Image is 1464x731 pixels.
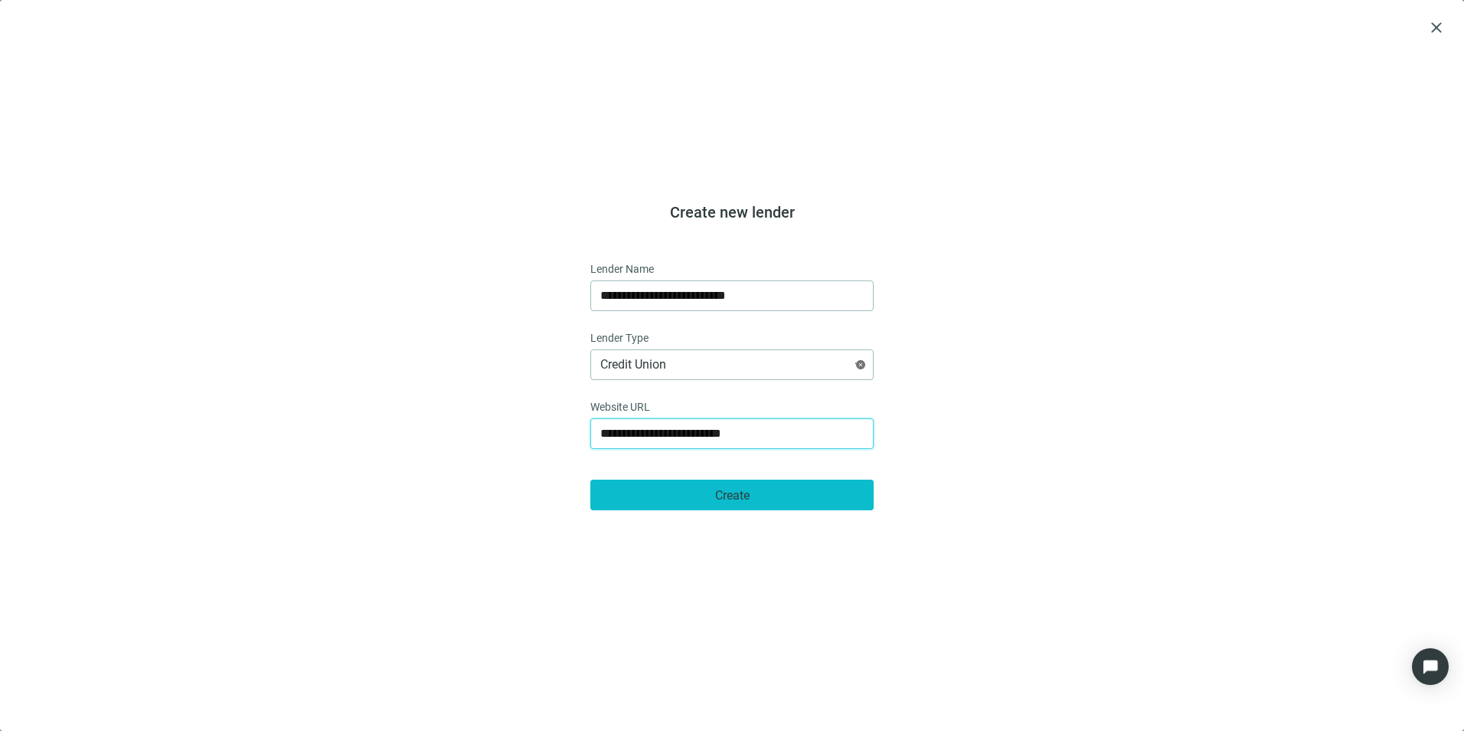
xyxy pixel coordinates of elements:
[856,360,865,369] span: close-circle
[590,329,649,346] span: Lender Type
[715,488,750,503] span: Create
[590,202,874,222] article: Create new lender
[600,350,864,379] span: Credit Union
[590,261,654,277] span: Lender Name
[1412,648,1449,685] div: Open Intercom Messenger
[590,398,650,415] span: Website URL
[1427,18,1446,37] button: close
[590,480,874,510] button: Create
